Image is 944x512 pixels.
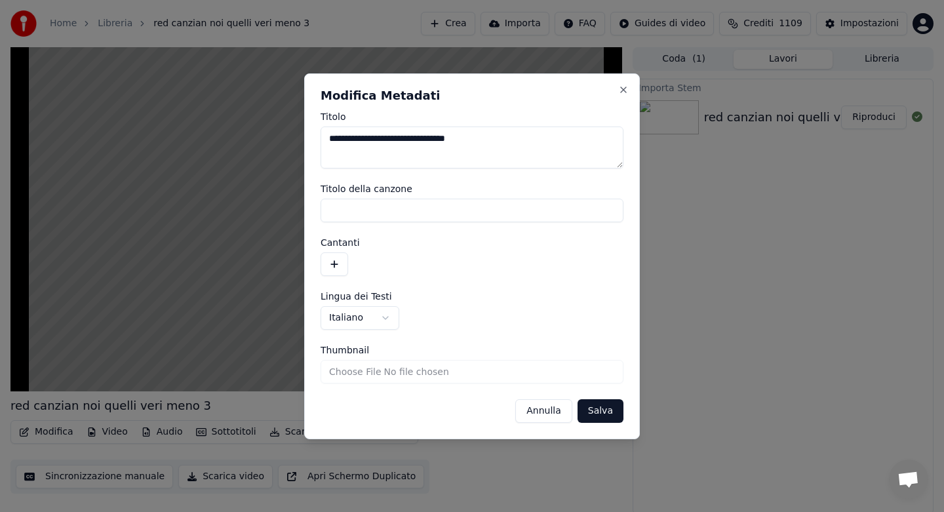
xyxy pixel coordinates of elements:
button: Annulla [515,399,572,423]
h2: Modifica Metadati [321,90,623,102]
button: Salva [578,399,623,423]
span: Lingua dei Testi [321,292,392,301]
span: Thumbnail [321,345,369,355]
label: Cantanti [321,238,623,247]
label: Titolo [321,112,623,121]
label: Titolo della canzone [321,184,623,193]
